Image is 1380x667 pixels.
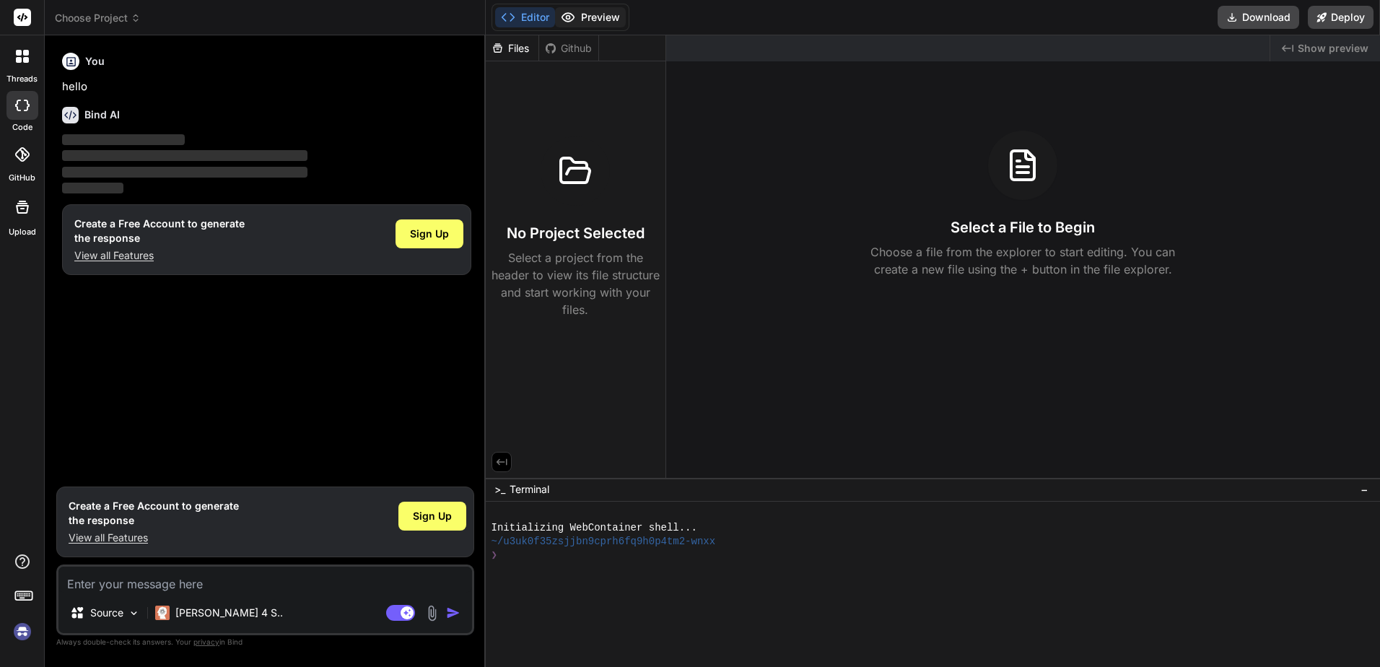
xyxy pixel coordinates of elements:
p: View all Features [69,531,239,545]
img: signin [10,619,35,644]
h3: Select a File to Begin [951,217,1095,237]
span: Initializing WebContainer shell... [492,521,697,535]
span: >_ [494,482,505,497]
span: ‌ [62,134,185,145]
span: − [1361,482,1368,497]
span: Sign Up [410,227,449,241]
span: ‌ [62,167,307,178]
img: attachment [424,605,440,622]
div: Files [486,41,538,56]
img: icon [446,606,460,620]
p: View all Features [74,248,245,263]
span: ‌ [62,183,123,193]
span: Sign Up [413,509,452,523]
span: ‌ [62,150,307,161]
h6: Bind AI [84,108,120,122]
label: code [12,121,32,134]
label: Upload [9,226,36,238]
div: Github [539,41,598,56]
span: privacy [193,637,219,646]
span: ❯ [492,549,499,562]
p: [PERSON_NAME] 4 S.. [175,606,283,620]
label: threads [6,73,38,85]
button: Editor [495,7,555,27]
button: Download [1218,6,1299,29]
p: Select a project from the header to view its file structure and start working with your files. [492,249,660,318]
button: Deploy [1308,6,1374,29]
label: GitHub [9,172,35,184]
h1: Create a Free Account to generate the response [69,499,239,528]
span: Terminal [510,482,549,497]
p: Source [90,606,123,620]
p: hello [62,79,471,95]
h1: Create a Free Account to generate the response [74,217,245,245]
span: Show preview [1298,41,1368,56]
span: Choose Project [55,11,141,25]
img: Pick Models [128,607,140,619]
h6: You [85,54,105,69]
span: ~/u3uk0f35zsjjbn9cprh6fq9h0p4tm2-wnxx [492,535,716,549]
p: Choose a file from the explorer to start editing. You can create a new file using the + button in... [861,243,1184,278]
h3: No Project Selected [507,223,645,243]
button: − [1358,478,1371,501]
p: Always double-check its answers. Your in Bind [56,635,474,649]
button: Preview [555,7,626,27]
img: Claude 4 Sonnet [155,606,170,620]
